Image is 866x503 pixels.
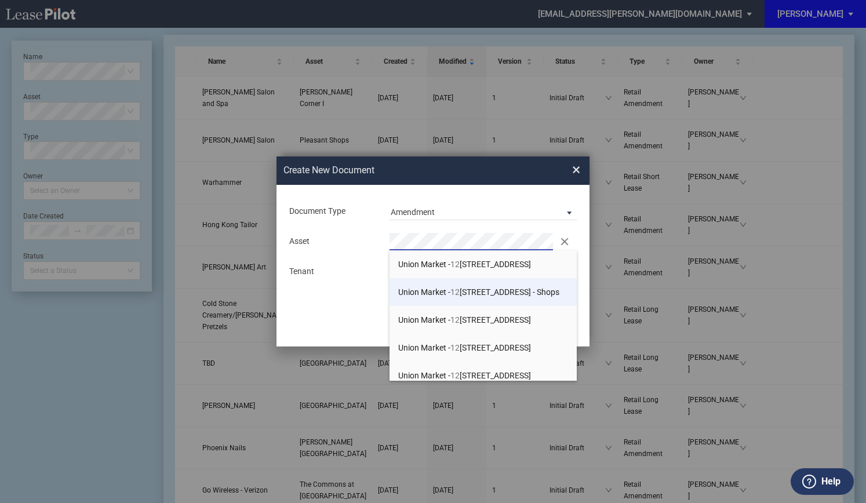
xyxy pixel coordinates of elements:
div: Tenant [282,266,383,278]
span: Union Market - [STREET_ADDRESS] [398,315,531,325]
span: Union Market - [STREET_ADDRESS] - Shops [398,287,559,297]
span: × [572,161,580,180]
span: 12 [450,315,460,325]
li: Union Market -12[STREET_ADDRESS] [390,306,577,334]
span: 12 [450,287,460,297]
div: Document Type [282,206,383,217]
span: Union Market - [STREET_ADDRESS] [398,260,531,269]
li: Union Market -12[STREET_ADDRESS] - Shops [390,278,577,306]
div: Amendment [391,207,435,217]
span: 12 [450,260,460,269]
li: Union Market -12[STREET_ADDRESS] [390,362,577,389]
md-select: Document Type: Amendment [390,203,577,220]
li: Union Market -12[STREET_ADDRESS] [390,250,577,278]
span: Union Market - [STREET_ADDRESS] [398,371,531,380]
md-dialog: Create New ... [276,156,590,347]
li: Union Market -12[STREET_ADDRESS] [390,334,577,362]
h2: Create New Document [283,164,530,177]
label: Help [821,474,840,489]
span: Union Market - [STREET_ADDRESS] [398,343,531,352]
span: 12 [450,371,460,380]
span: 12 [450,343,460,352]
div: Asset [282,236,383,247]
